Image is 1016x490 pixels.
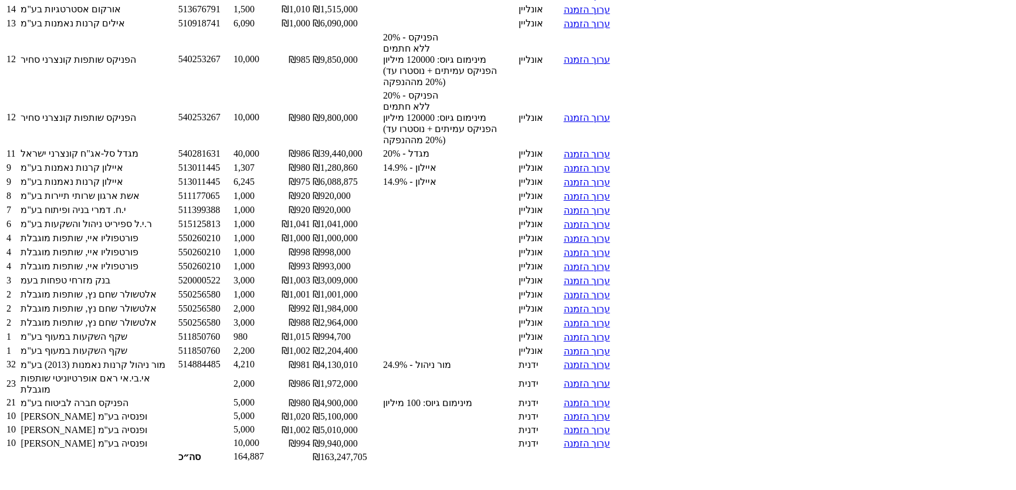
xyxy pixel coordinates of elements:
[312,161,381,174] td: ₪1,280,860
[6,274,19,287] td: 3
[564,360,610,370] a: ערוך הזמנה
[612,261,622,270] img: pdf-file-icon.png
[20,288,176,301] td: אלטשולר שחם נץ, שותפות מוגבלת
[518,175,562,188] td: אונליין
[312,397,381,409] td: ₪4,900,000
[564,149,610,159] a: ערוך הזמנה
[518,288,562,301] td: אונליין
[233,410,272,423] td: 5,000
[273,316,310,329] td: ₪988
[383,359,516,370] span: מור ניהול - 24.9%
[518,316,562,329] td: אונליין
[273,260,310,273] td: ₪993
[518,31,562,88] td: אונליין
[273,161,310,174] td: ₪980
[312,288,381,301] td: ₪1,001,000
[6,424,19,436] td: 10
[273,204,310,217] td: ₪920
[233,274,272,287] td: 3,000
[273,344,310,357] td: ₪1,002
[6,288,19,301] td: 2
[612,162,622,171] img: pdf-file-icon.png
[312,232,381,245] td: ₪1,000,000
[6,147,19,160] td: 11
[564,234,610,244] a: ערוך הזמנה
[564,318,610,328] a: ערוך הזמנה
[20,246,176,259] td: פורטפוליו איי, שותפות מוגבלת
[20,344,176,357] td: שקף השקעות במעוף בע"מ
[518,372,562,396] td: ידנית
[178,274,232,287] td: 520000522
[178,204,232,217] td: 511399388
[564,304,610,314] a: ערוך הזמנה
[564,276,610,286] a: ערוך הזמנה
[20,232,176,245] td: פורטפוליו איי, שותפות מוגבלת
[178,190,232,202] td: 511177065
[6,410,19,423] td: 10
[612,331,622,340] img: pdf-file-icon.png
[6,204,19,217] td: 7
[564,332,610,342] a: ערוך הזמנה
[612,204,622,214] img: pdf-file-icon.png
[178,316,232,329] td: 550256580
[233,161,272,174] td: 1,307
[312,246,381,259] td: ₪998,000
[178,260,232,273] td: 550260210
[564,425,610,435] a: ערוך הזמנה
[312,410,381,423] td: ₪5,100,000
[564,5,610,15] a: ערוך הזמנה
[6,175,19,188] td: 9
[233,190,272,202] td: 1,000
[6,89,19,146] td: 12
[612,190,622,200] img: pdf-file-icon.png
[6,397,19,409] td: 21
[20,302,176,315] td: אלטשולר שחם נץ, שותפות מוגבלת
[6,232,19,245] td: 4
[233,232,272,245] td: 1,000
[312,260,381,273] td: ₪993,000
[564,411,610,421] a: ערוך הזמנה
[564,379,610,388] a: ערוך הזמנה
[178,3,232,16] td: 513676791
[6,302,19,315] td: 2
[273,330,310,343] td: ₪1,015
[612,345,622,354] img: pdf-file-icon.png
[383,112,516,123] span: מינימום גיוס: 120000 מיליון
[273,372,310,396] td: ₪986
[20,218,176,231] td: ר.י.ל ספיריט ניהול והשקעות בע"מ
[233,3,272,16] td: 1,500
[612,218,622,228] img: pdf-file-icon.png
[178,232,232,245] td: 550260210
[20,424,176,436] td: [PERSON_NAME] ופנסיה בע"מ
[178,218,232,231] td: 515125813
[518,437,562,450] td: ידנית
[178,344,232,357] td: 511850760
[20,316,176,329] td: אלטשולר שחם נץ, שותפות מוגבלת
[20,89,176,146] td: הפניקס שותפות קונצרני סחיר
[178,330,232,343] td: 511850760
[20,161,176,174] td: איילון קרנות נאמנות בע"מ
[312,218,381,231] td: ₪1,041,000
[518,17,562,30] td: אונליין
[383,162,516,173] span: איילון - 14.9%
[273,359,310,371] td: ₪981
[20,437,176,450] td: [PERSON_NAME] ופנסיה בע"מ
[6,372,19,396] td: 23
[20,359,176,371] td: מור ניהול קרנות נאמנות (2013) בע"מ
[612,148,622,157] img: pdf-file-icon.png
[178,161,232,174] td: 513011445
[564,205,610,215] a: ערוך הזמנה
[233,31,272,88] td: 10,000
[6,246,19,259] td: 4
[273,89,310,146] td: ₪980
[6,260,19,273] td: 4
[564,191,610,201] a: ערוך הזמנה
[178,31,232,88] td: 540253267
[518,397,562,409] td: ידנית
[233,424,272,436] td: 5,000
[273,175,310,188] td: ₪975
[518,302,562,315] td: אונליין
[233,288,272,301] td: 1,000
[612,53,622,63] img: pdf-file-icon.png
[6,3,19,16] td: 14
